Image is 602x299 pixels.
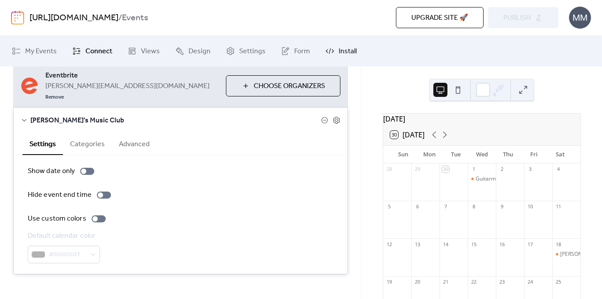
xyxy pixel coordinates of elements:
[470,203,477,210] div: 8
[552,251,580,258] div: ZITA Live at Jimmy's!
[527,166,533,173] div: 3
[414,166,421,173] div: 29
[442,279,449,285] div: 21
[118,10,122,26] b: /
[28,190,92,200] div: Hide event end time
[417,146,443,163] div: Mon
[169,39,217,63] a: Design
[45,70,219,81] span: Eventbrite
[569,7,591,29] div: MM
[383,114,580,124] div: [DATE]
[527,241,533,247] div: 17
[555,203,561,210] div: 11
[141,46,160,57] span: Views
[45,81,210,92] span: [PERSON_NAME][EMAIL_ADDRESS][DOMAIN_NAME]
[226,75,340,96] button: Choose Organizers
[414,203,421,210] div: 6
[527,279,533,285] div: 24
[411,13,468,23] span: Upgrade site 🚀
[386,241,392,247] div: 12
[442,203,449,210] div: 7
[30,10,118,26] a: [URL][DOMAIN_NAME]
[499,241,505,247] div: 16
[443,146,469,163] div: Tue
[386,203,392,210] div: 5
[121,39,166,63] a: Views
[274,39,317,63] a: Form
[396,7,484,28] button: Upgrade site 🚀
[28,231,98,241] div: Default calendar color
[555,166,561,173] div: 4
[11,11,24,25] img: logo
[470,279,477,285] div: 22
[442,166,449,173] div: 30
[25,46,57,57] span: My Events
[66,39,119,63] a: Connect
[28,166,75,177] div: Show date only
[469,146,495,163] div: Wed
[390,146,416,163] div: Sun
[319,39,363,63] a: Install
[547,146,573,163] div: Sat
[468,175,496,183] div: Guitarmy Live at Jimmy's
[188,46,211,57] span: Design
[112,133,157,154] button: Advanced
[386,279,392,285] div: 19
[527,203,533,210] div: 10
[63,133,112,154] button: Categories
[45,94,64,101] span: Remove
[499,166,505,173] div: 2
[470,166,477,173] div: 1
[85,46,112,57] span: Connect
[495,146,521,163] div: Thu
[555,279,561,285] div: 25
[555,241,561,247] div: 18
[294,46,310,57] span: Form
[414,279,421,285] div: 20
[339,46,357,57] span: Install
[499,203,505,210] div: 9
[21,77,38,95] img: eventbrite
[521,146,547,163] div: Fri
[499,279,505,285] div: 23
[122,10,148,26] b: Events
[28,214,86,224] div: Use custom colors
[470,241,477,247] div: 15
[414,241,421,247] div: 13
[30,115,321,126] span: [PERSON_NAME]'s Music Club
[5,39,63,63] a: My Events
[239,46,266,57] span: Settings
[219,39,272,63] a: Settings
[22,133,63,155] button: Settings
[387,129,428,141] button: 30[DATE]
[386,166,392,173] div: 28
[476,175,536,183] div: Guitarmy Live at Jimmy's
[254,81,325,92] span: Choose Organizers
[442,241,449,247] div: 14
